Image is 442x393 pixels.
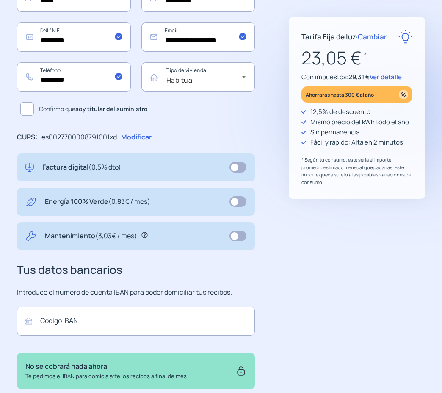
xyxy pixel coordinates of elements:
img: secure.svg [236,361,246,381]
p: Mantenimiento [45,231,137,242]
p: Te pedimos el IBAN para domicialarte los recibos a final de mes [25,372,187,381]
span: Ver detalle [370,72,402,81]
p: Mismo precio del kWh todo el año [310,117,409,127]
img: tool.svg [25,231,36,242]
img: rate-E.svg [398,30,412,44]
b: soy titular del suministro [75,105,148,113]
span: Habitual [166,75,194,85]
span: (3,03€ / mes) [95,231,137,240]
span: (0,5% dto) [88,162,121,172]
p: Fácil y rápido: Alta en 2 minutos [310,137,403,148]
span: Cambiar [358,32,387,42]
p: Modificar [121,132,152,143]
p: Ahorrarás hasta 300 € al año [306,90,374,100]
p: Energía 100% Verde [45,196,150,207]
p: * Según tu consumo, este sería el importe promedio estimado mensual que pagarías. Este importe qu... [301,156,412,186]
h3: Tus datos bancarios [17,261,255,279]
span: (0,83€ / mes) [108,197,150,206]
span: 29,31 € [348,72,370,81]
p: No se cobrará nada ahora [25,361,187,372]
img: digital-invoice.svg [25,162,34,173]
p: 12,5% de descuento [310,107,370,117]
p: es0027700008791001xd [41,132,117,143]
p: CUPS: [17,132,37,143]
p: Introduce el número de cuenta IBAN para poder domiciliar tus recibos. [17,287,255,298]
img: energy-green.svg [25,196,36,207]
img: percentage_icon.svg [399,90,408,99]
p: Tarifa Fija de luz · [301,31,387,42]
p: 23,05 € [301,44,412,72]
span: Confirmo que [39,104,148,114]
p: Sin permanencia [310,127,359,137]
p: Factura digital [42,162,121,173]
mat-label: Tipo de vivienda [166,67,206,74]
p: Con impuestos: [301,72,412,82]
